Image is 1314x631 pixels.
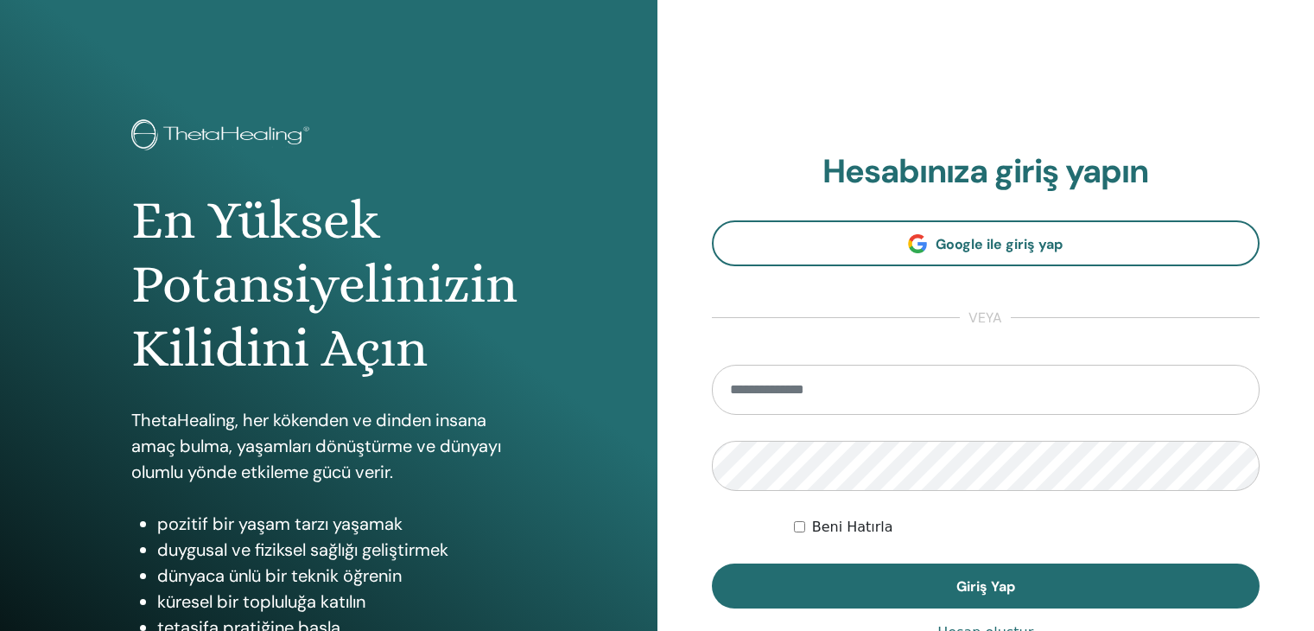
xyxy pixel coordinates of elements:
[157,563,526,589] li: dünyaca ünlü bir teknik öğrenin
[794,517,1260,538] div: Keep me authenticated indefinitely or until I manually logout
[812,517,893,538] label: Beni Hatırla
[960,308,1011,328] span: veya
[712,220,1260,266] a: Google ile giriş yap
[131,407,526,485] p: ThetaHealing, her kökenden ve dinden insana amaç bulma, yaşamları dönüştürme ve dünyayı olumlu yö...
[157,511,526,537] li: pozitif bir yaşam tarzı yaşamak
[712,564,1260,609] button: Giriş Yap
[956,577,1015,596] span: Giriş Yap
[131,188,526,381] h1: En Yüksek Potansiyelinizin Kilidini Açın
[936,235,1063,253] span: Google ile giriş yap
[157,589,526,615] li: küresel bir topluluğa katılın
[712,152,1260,192] h2: Hesabınıza giriş yapın
[157,537,526,563] li: duygusal ve fiziksel sağlığı geliştirmek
